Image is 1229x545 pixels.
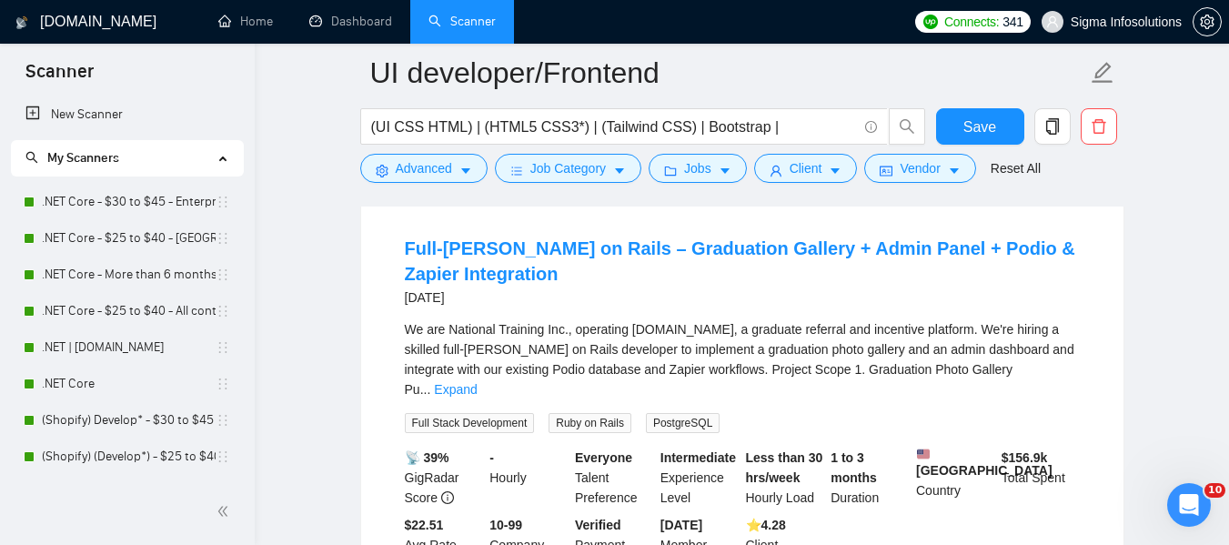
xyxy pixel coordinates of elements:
[428,14,496,29] a: searchScanner
[218,14,273,29] a: homeHome
[880,164,892,177] span: idcard
[376,164,388,177] span: setting
[770,164,782,177] span: user
[790,158,822,178] span: Client
[900,158,940,178] span: Vendor
[11,58,108,96] span: Scanner
[405,413,535,433] span: Full Stack Development
[923,15,938,29] img: upwork-logo.png
[42,366,216,402] a: .NET Core
[1193,15,1222,29] a: setting
[657,448,742,508] div: Experience Level
[890,118,924,135] span: search
[575,518,621,532] b: Verified
[510,164,523,177] span: bars
[441,491,454,504] span: info-circle
[11,439,243,475] li: (Shopify) (Develop*) - $25 to $40 - USA and Ocenia
[217,502,235,520] span: double-left
[405,238,1075,284] a: Full-[PERSON_NAME] on Rails – Graduation Gallery + Admin Panel + Podio & Zapier Integration
[889,108,925,145] button: search
[405,319,1080,399] div: We are National Training Inc., operating [DOMAIN_NAME], a graduate referral and incentive platfor...
[11,329,243,366] li: .NET | ASP.NET
[370,50,1087,96] input: Scanner name...
[742,448,828,508] div: Hourly Load
[998,448,1083,508] div: Total Spent
[827,448,912,508] div: Duration
[489,518,522,532] b: 10-99
[42,184,216,220] a: .NET Core - $30 to $45 - Enterprise client - ROW
[42,402,216,439] a: (Shopify) Develop* - $30 to $45 Enterprise
[684,158,711,178] span: Jobs
[459,164,472,177] span: caret-down
[486,448,571,508] div: Hourly
[15,8,28,37] img: logo
[309,14,392,29] a: dashboardDashboard
[495,154,641,183] button: barsJob Categorycaret-down
[11,366,243,402] li: .NET Core
[944,12,999,32] span: Connects:
[660,450,736,465] b: Intermediate
[25,151,38,164] span: search
[1035,118,1070,135] span: copy
[1081,108,1117,145] button: delete
[530,158,606,178] span: Job Category
[1002,450,1048,465] b: $ 156.9k
[1193,7,1222,36] button: setting
[216,377,230,391] span: holder
[746,450,823,485] b: Less than 30 hrs/week
[916,448,1053,478] b: [GEOGRAPHIC_DATA]
[831,450,877,485] b: 1 to 3 months
[719,164,731,177] span: caret-down
[405,518,444,532] b: $22.51
[1082,118,1116,135] span: delete
[948,164,961,177] span: caret-down
[405,450,449,465] b: 📡 39%
[25,150,119,166] span: My Scanners
[360,154,488,183] button: settingAdvancedcaret-down
[216,413,230,428] span: holder
[991,158,1041,178] a: Reset All
[434,382,477,397] a: Expand
[664,164,677,177] span: folder
[963,116,996,138] span: Save
[42,257,216,293] a: .NET Core - More than 6 months of work
[649,154,747,183] button: folderJobscaret-down
[216,449,230,464] span: holder
[865,121,877,133] span: info-circle
[11,257,243,293] li: .NET Core - More than 6 months of work
[660,518,702,532] b: [DATE]
[575,450,632,465] b: Everyone
[42,293,216,329] a: .NET Core - $25 to $40 - All continents
[42,220,216,257] a: .NET Core - $25 to $40 - [GEOGRAPHIC_DATA] and [GEOGRAPHIC_DATA]
[829,164,841,177] span: caret-down
[1002,12,1022,32] span: 341
[1167,483,1211,527] iframe: Intercom live chat
[11,402,243,439] li: (Shopify) Develop* - $30 to $45 Enterprise
[11,184,243,220] li: .NET Core - $30 to $45 - Enterprise client - ROW
[11,475,243,511] li: (Shopify) (Develop*)
[549,413,631,433] span: Ruby on Rails
[571,448,657,508] div: Talent Preference
[405,287,1080,308] div: [DATE]
[420,382,431,397] span: ...
[396,158,452,178] span: Advanced
[746,518,786,532] b: ⭐️ 4.28
[216,304,230,318] span: holder
[489,450,494,465] b: -
[216,195,230,209] span: holder
[864,154,975,183] button: idcardVendorcaret-down
[1091,61,1114,85] span: edit
[371,116,857,138] input: Search Freelance Jobs...
[613,164,626,177] span: caret-down
[1204,483,1225,498] span: 10
[11,96,243,133] li: New Scanner
[216,340,230,355] span: holder
[1034,108,1071,145] button: copy
[912,448,998,508] div: Country
[917,448,930,460] img: 🇺🇸
[646,413,720,433] span: PostgreSQL
[42,329,216,366] a: .NET | [DOMAIN_NAME]
[1194,15,1221,29] span: setting
[1046,15,1059,28] span: user
[401,448,487,508] div: GigRadar Score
